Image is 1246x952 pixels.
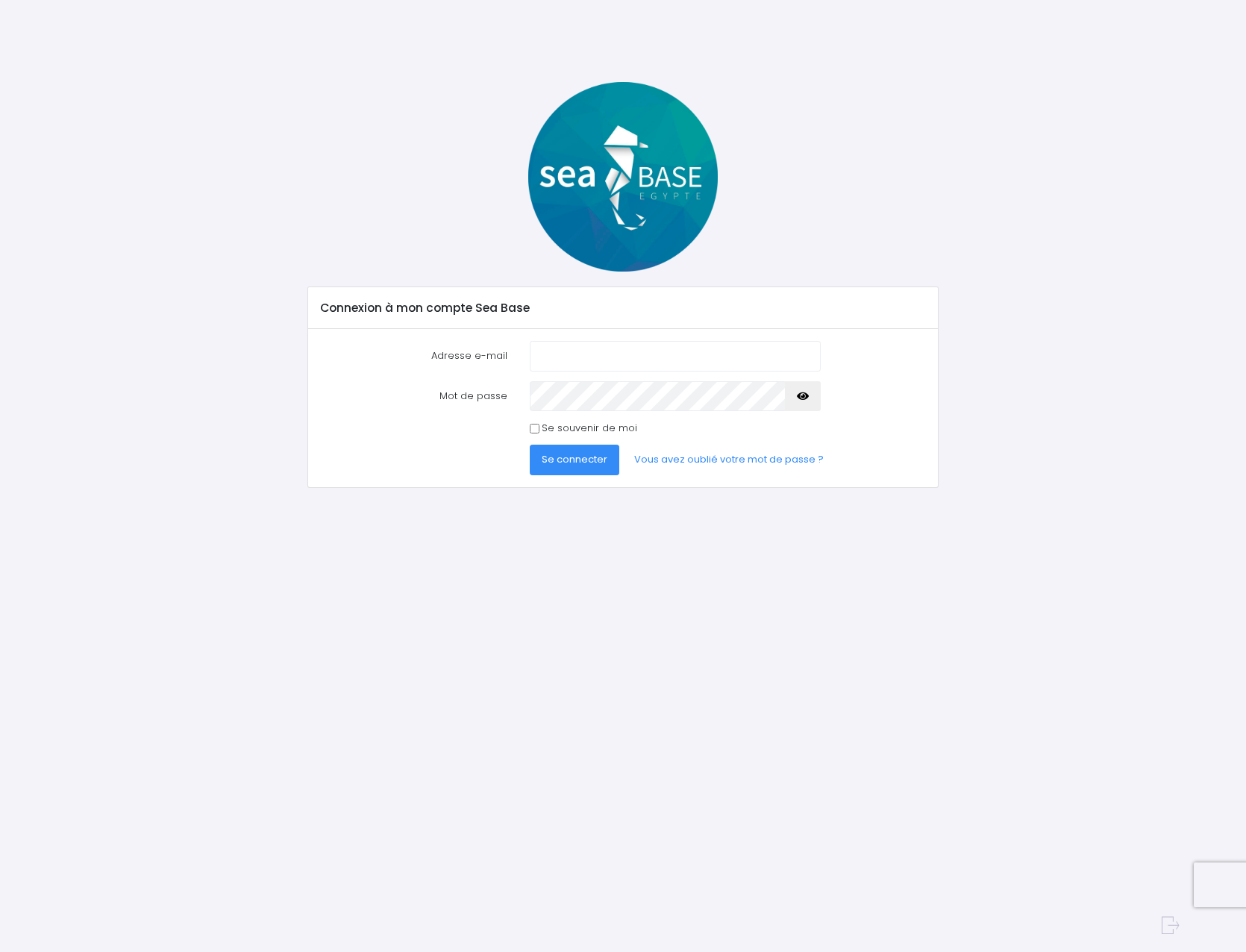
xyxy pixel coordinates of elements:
[542,421,637,436] label: Se souvenir de moi
[310,341,519,371] label: Adresse e-mail
[310,381,519,411] label: Mot de passe
[530,445,619,475] button: Se connecter
[542,452,607,466] span: Se connecter
[622,445,836,475] a: Vous avez oublié votre mot de passe ?
[308,287,937,329] div: Connexion à mon compte Sea Base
